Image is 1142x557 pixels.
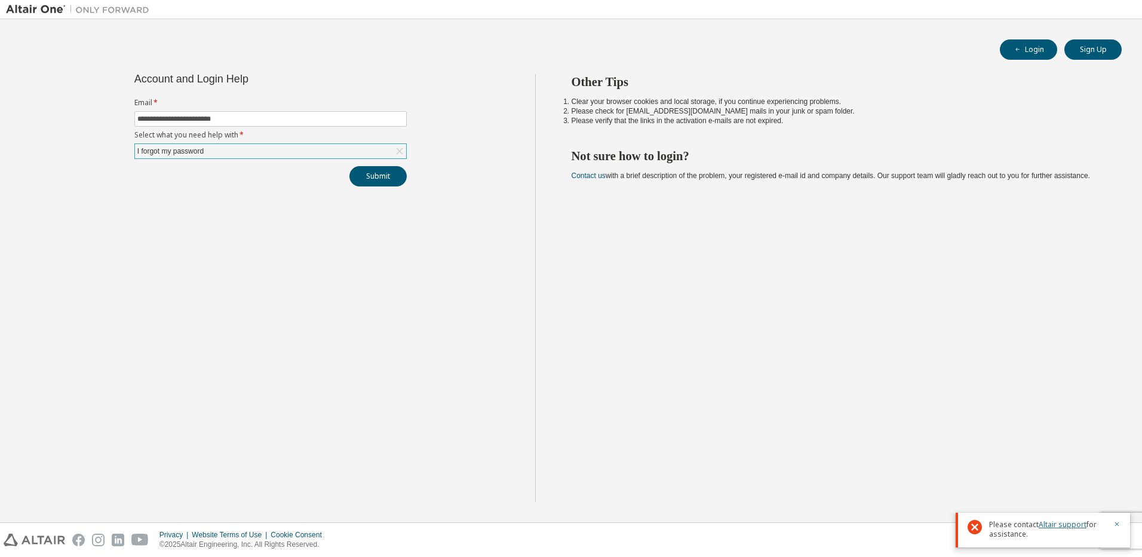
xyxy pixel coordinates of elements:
a: Altair support [1039,519,1086,530]
button: Sign Up [1064,39,1122,60]
img: facebook.svg [72,534,85,546]
p: © 2025 Altair Engineering, Inc. All Rights Reserved. [159,540,329,550]
h2: Not sure how to login? [572,148,1101,164]
span: with a brief description of the problem, your registered e-mail id and company details. Our suppo... [572,172,1090,180]
label: Select what you need help with [134,130,407,140]
h2: Other Tips [572,74,1101,90]
div: I forgot my password [136,145,205,158]
div: Account and Login Help [134,74,352,84]
div: I forgot my password [135,144,406,158]
div: Privacy [159,530,192,540]
label: Email [134,98,407,108]
li: Please check for [EMAIL_ADDRESS][DOMAIN_NAME] mails in your junk or spam folder. [572,106,1101,116]
img: altair_logo.svg [4,534,65,546]
div: Website Terms of Use [192,530,271,540]
img: instagram.svg [92,534,105,546]
img: Altair One [6,4,155,16]
img: youtube.svg [131,534,149,546]
div: Cookie Consent [271,530,329,540]
button: Submit [349,166,407,186]
li: Please verify that the links in the activation e-mails are not expired. [572,116,1101,126]
span: Please contact for assistance. [989,520,1106,539]
img: linkedin.svg [112,534,124,546]
button: Login [1000,39,1057,60]
a: Contact us [572,172,606,180]
li: Clear your browser cookies and local storage, if you continue experiencing problems. [572,97,1101,106]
